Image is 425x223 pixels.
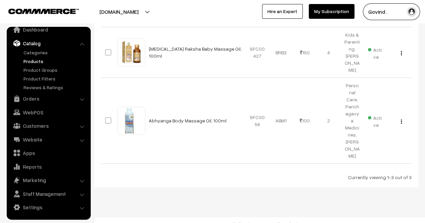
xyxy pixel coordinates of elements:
[8,161,88,173] a: Reports
[8,7,67,15] a: COMMMERCE
[368,113,384,128] span: Active
[8,133,88,146] a: Website
[8,106,88,118] a: WebPOS
[293,27,317,78] td: 150
[407,7,417,17] img: user
[316,78,340,164] td: 2
[22,49,88,56] a: Categories
[8,147,88,159] a: Apps
[8,201,88,213] a: Settings
[8,188,88,200] a: Staff Management
[401,119,402,124] img: Menu
[368,45,384,60] span: Active
[246,78,269,164] td: SFC0056
[293,78,317,164] td: 100
[340,27,364,78] td: Kids & Parenting, [PERSON_NAME]
[246,27,269,78] td: SFC00427
[269,78,293,164] td: ABM1
[76,3,162,20] button: [DOMAIN_NAME]
[22,58,88,65] a: Products
[8,23,88,36] a: Dashboard
[8,93,88,105] a: Orders
[269,27,293,78] td: BRB3
[316,27,340,78] td: 4
[149,46,242,59] a: [MEDICAL_DATA] Raksha Baby Massage Oil, 100ml
[101,174,412,181] div: Currently viewing 1-3 out of 3
[340,78,364,164] td: Personal Care, Panchagavya Medicines, [PERSON_NAME]
[22,66,88,73] a: Product Groups
[8,174,88,186] a: Marketing
[149,118,226,123] a: Abhyanga Body Massage Oil, 100ml
[401,51,402,55] img: Menu
[22,84,88,91] a: Reviews & Ratings
[8,37,88,49] a: Catalog
[8,9,79,14] img: COMMMERCE
[22,75,88,82] a: Product Filters
[363,3,420,20] button: Govind .
[309,4,354,19] a: My Subscription
[262,4,303,19] a: Hire an Expert
[8,120,88,132] a: Customers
